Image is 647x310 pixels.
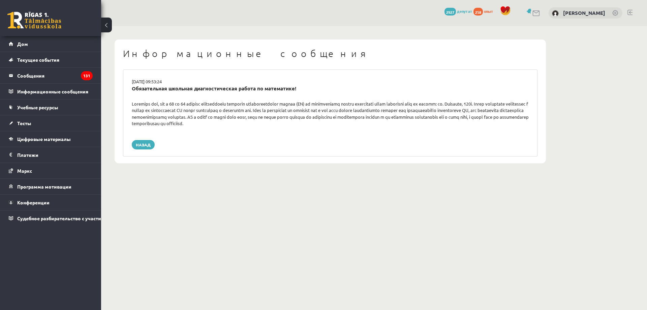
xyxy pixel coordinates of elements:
font: Конференции [17,199,50,205]
font: 258 [475,9,481,15]
font: Сообщения [17,73,44,79]
a: Дом [9,36,93,52]
font: Судебное разбирательство с участием [PERSON_NAME] [17,215,147,221]
a: Текущие события [9,52,93,67]
font: 2927 [446,9,454,15]
font: Информационные сообщения [17,88,88,94]
a: Маркс [9,163,93,178]
font: Платежи [17,152,38,158]
font: Учебные ресурсы [17,104,58,110]
font: депутат [457,8,472,14]
a: Рижская 1-я средняя школа заочного обучения [7,12,61,29]
img: Эрик Мельник [552,10,559,17]
a: Тесты [9,115,93,131]
a: Платежи [9,147,93,163]
font: Loremips dol, sit a 68 co 64 adipisc elitseddoeiu temporin utlaboreetdolor magnaa (EN) ad minimve... [132,101,529,126]
font: Тесты [17,120,31,126]
a: Назад [132,140,155,149]
a: Учебные ресурсы [9,100,93,115]
font: Обязательная школьная диагностическая работа по математике! [132,85,296,92]
a: Сообщения131 [9,68,93,83]
font: Назад [136,142,151,147]
font: 131 [83,73,90,78]
a: 2927 депутат [444,8,472,14]
font: Дом [17,41,28,47]
font: Текущие события [17,57,59,63]
font: Программа мотивации [17,184,71,190]
a: Информационные сообщения [9,84,93,99]
a: Цифровые материалы [9,131,93,147]
font: Информационные сообщения [123,48,370,59]
font: опыт [484,8,493,14]
a: 258 опыт [473,8,497,14]
a: Конференции [9,195,93,210]
a: [PERSON_NAME] [563,9,605,16]
font: [DATE] 09:53:24 [132,79,162,84]
a: Программа мотивации [9,179,93,194]
a: Судебное разбирательство с участием [PERSON_NAME] [9,210,93,226]
font: Маркс [17,168,32,174]
font: Цифровые материалы [17,136,71,142]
